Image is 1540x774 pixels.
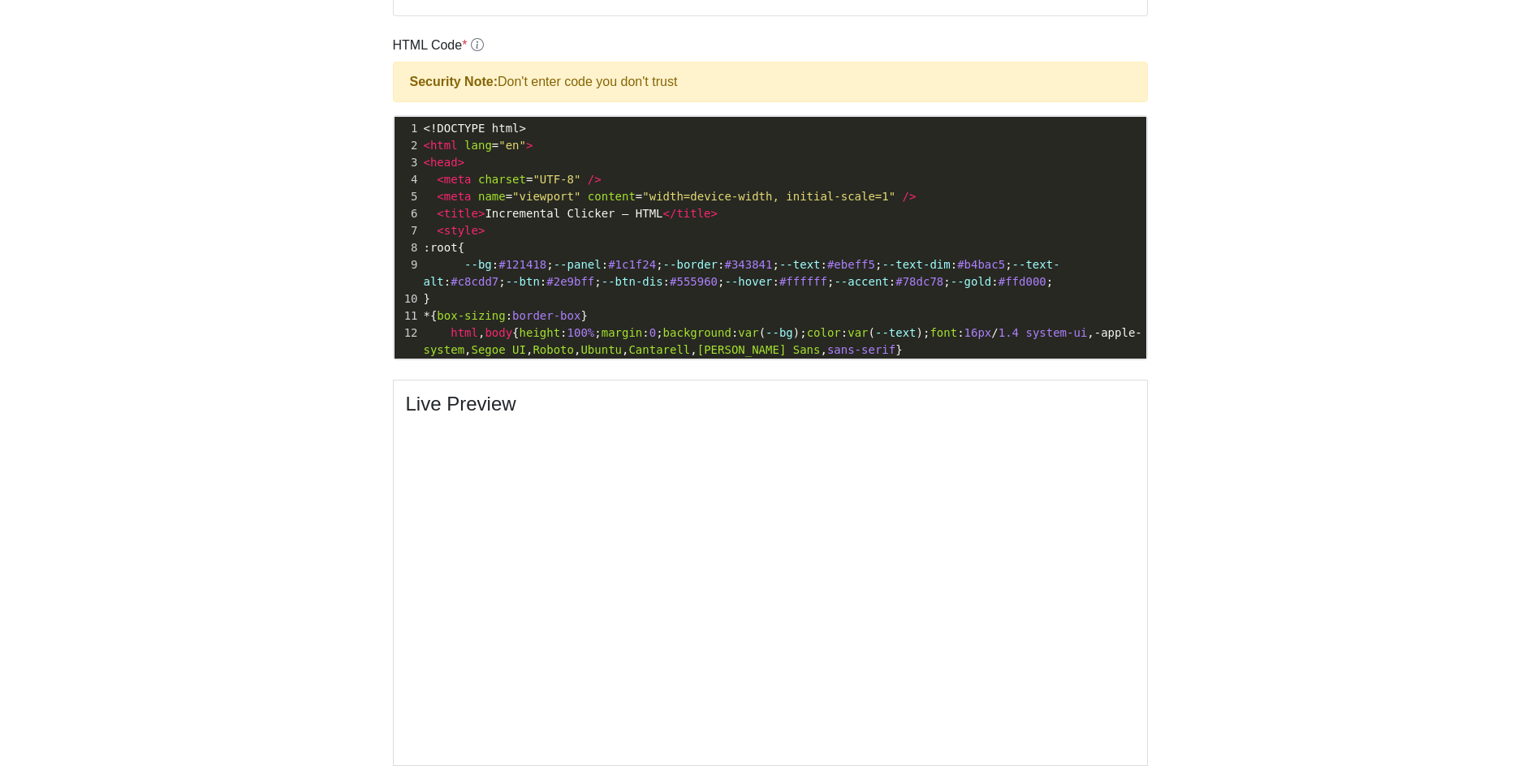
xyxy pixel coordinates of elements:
span: , { : ; : ; : ( ); : ( ); : / , , , , , , , } [424,326,1142,356]
div: Don't enter code you don't trust [393,62,1148,102]
span: < [437,207,443,220]
span: *{ : } [424,309,588,322]
strong: Security Note: [410,75,498,88]
span: lang [464,139,492,152]
span: /> [588,173,602,186]
span: #ffd000 [999,275,1046,288]
div: 1 [395,120,421,137]
span: Cantarell [628,343,690,356]
span: Ubuntu [580,343,622,356]
span: var [848,326,868,339]
span: < [424,156,430,169]
span: color [807,326,841,339]
span: Incremental Clicker — HTML [424,207,718,220]
span: meta [444,190,472,203]
span: "en" [498,139,526,152]
span: #b4bac5 [957,258,1005,271]
span: --text [875,326,917,339]
h4: Live Preview [406,393,1135,416]
span: </ [663,207,677,220]
span: Roboto [533,343,574,356]
div: 6 [395,205,421,222]
span: > [526,139,533,152]
span: content [588,190,636,203]
span: --btn [506,275,540,288]
span: --panel [554,258,602,271]
div: 2 [395,137,421,154]
span: = [424,139,533,152]
span: charset [478,173,526,186]
span: < [437,224,443,237]
span: > [478,207,485,220]
span: #78dc78 [895,275,943,288]
span: : { [424,241,465,254]
span: > [478,224,485,237]
div: 4 [395,171,421,188]
span: < [424,139,430,152]
span: --hover [724,275,772,288]
span: background [663,326,731,339]
span: title [676,207,710,220]
span: meta [444,173,472,186]
span: --text-dim [882,258,950,271]
span: 16px [964,326,992,339]
div: 3 [395,154,421,171]
span: UI [512,343,526,356]
span: /> [903,190,917,203]
span: #ffffff [779,275,827,288]
span: < [437,173,443,186]
span: html [451,326,478,339]
span: #121418 [498,258,546,271]
span: html [430,139,458,152]
span: "UTF-8" [533,173,580,186]
span: #c8cdd7 [451,275,498,288]
span: sans-serif [827,343,895,356]
span: box-sizing [437,309,505,322]
span: body [485,326,512,339]
div: 10 [395,290,421,307]
span: "viewport" [512,190,580,203]
div: 7 [395,222,421,239]
div: 9 [395,256,421,273]
span: > [711,207,718,220]
span: > [458,156,464,169]
span: 1.4 [999,326,1019,339]
span: : ; : ; : ; : ; : ; : ; : ; : ; : ; : ; : ; [424,258,1060,288]
span: --bg [766,326,793,339]
span: 0 [649,326,656,339]
span: root [430,241,458,254]
span: = [424,173,602,186]
span: Segoe [472,343,506,356]
span: 100% [567,326,595,339]
span: <!DOCTYPE html> [424,122,526,135]
span: height [520,326,561,339]
span: name [478,190,506,203]
span: --border [663,258,718,271]
label: HTML Code [393,36,484,55]
span: #2e9bff [546,275,594,288]
span: #ebeff5 [827,258,875,271]
span: Sans [793,343,821,356]
span: var [738,326,758,339]
span: #555960 [670,275,718,288]
div: 5 [395,188,421,205]
span: --text [779,258,821,271]
span: border-box [512,309,580,322]
span: [PERSON_NAME] [697,343,787,356]
span: head [430,156,458,169]
span: font [930,326,957,339]
span: style [444,224,478,237]
span: "width=device-width, initial-scale=1" [642,190,895,203]
span: --accent [834,275,888,288]
span: #1c1f24 [608,258,656,271]
span: = = [424,190,917,203]
span: --bg [464,258,492,271]
span: margin [602,326,643,339]
div: 12 [395,325,421,342]
span: -apple- [1094,326,1142,339]
div: 8 [395,239,421,256]
span: system [424,343,465,356]
span: title [444,207,478,220]
span: system-ui [1025,326,1087,339]
span: #343841 [724,258,772,271]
